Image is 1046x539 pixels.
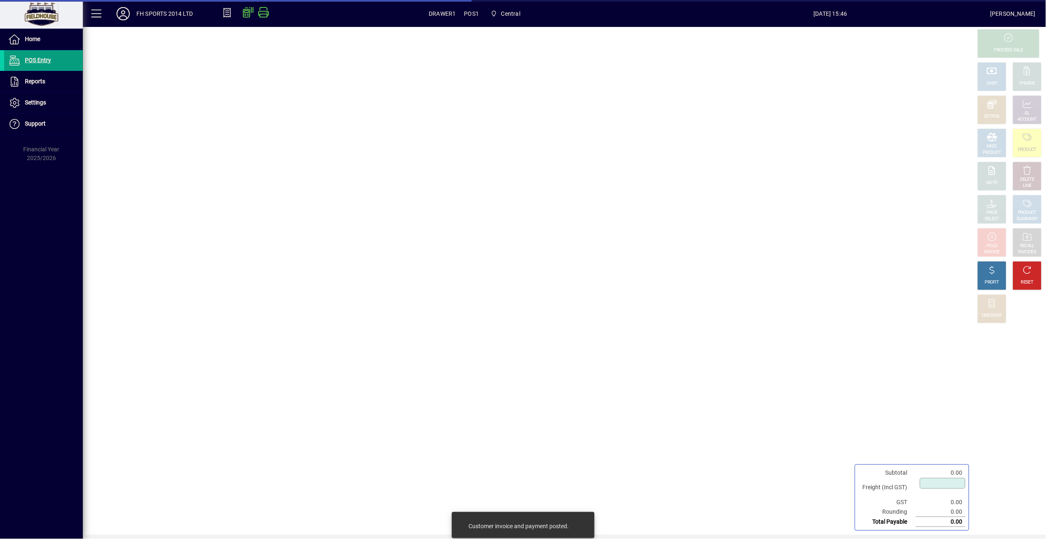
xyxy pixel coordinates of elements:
div: LINE [1023,183,1031,189]
div: DELETE [1020,177,1034,183]
td: Total Payable [859,517,916,527]
span: Home [25,36,40,42]
td: Rounding [859,507,916,517]
div: PROFIT [985,279,999,286]
span: Settings [25,99,46,106]
td: Freight (Incl GST) [859,478,916,498]
a: Home [4,29,83,50]
div: DISCOUNT [982,313,1002,319]
div: EFTPOS [985,114,1000,120]
div: PROCESS SALE [994,47,1023,53]
td: GST [859,498,916,507]
div: PRODUCT [1018,147,1036,153]
div: INVOICE [984,249,1000,255]
div: PRICE [987,210,998,216]
div: INVOICES [1018,249,1036,255]
td: 0.00 [916,498,966,507]
span: Central [501,7,520,20]
td: 0.00 [916,507,966,517]
div: RECALL [1020,243,1035,249]
div: CHARGE [1019,80,1036,87]
a: Reports [4,71,83,92]
div: FH SPORTS 2014 LTD [136,7,193,20]
td: 0.00 [916,468,966,478]
div: PRODUCT [983,150,1001,156]
span: Reports [25,78,45,85]
div: GL [1025,110,1030,117]
span: Support [25,120,46,127]
div: RESET [1021,279,1034,286]
div: Customer invoice and payment posted. [469,522,569,530]
a: Settings [4,92,83,113]
div: ACCOUNT [1018,117,1037,123]
span: DRAWER1 [429,7,456,20]
div: [PERSON_NAME] [990,7,1036,20]
div: HOLD [987,243,997,249]
div: NOTE [987,180,997,186]
div: PRODUCT [1018,210,1036,216]
td: Subtotal [859,468,916,478]
span: Central [487,6,524,21]
span: POS1 [464,7,479,20]
button: Profile [110,6,136,21]
td: 0.00 [916,517,966,527]
span: POS Entry [25,57,51,63]
a: Support [4,114,83,134]
div: MISC [987,143,997,150]
div: SELECT [985,216,1000,222]
span: [DATE] 15:46 [671,7,990,20]
div: CASH [987,80,997,87]
div: SUMMARY [1017,216,1038,222]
